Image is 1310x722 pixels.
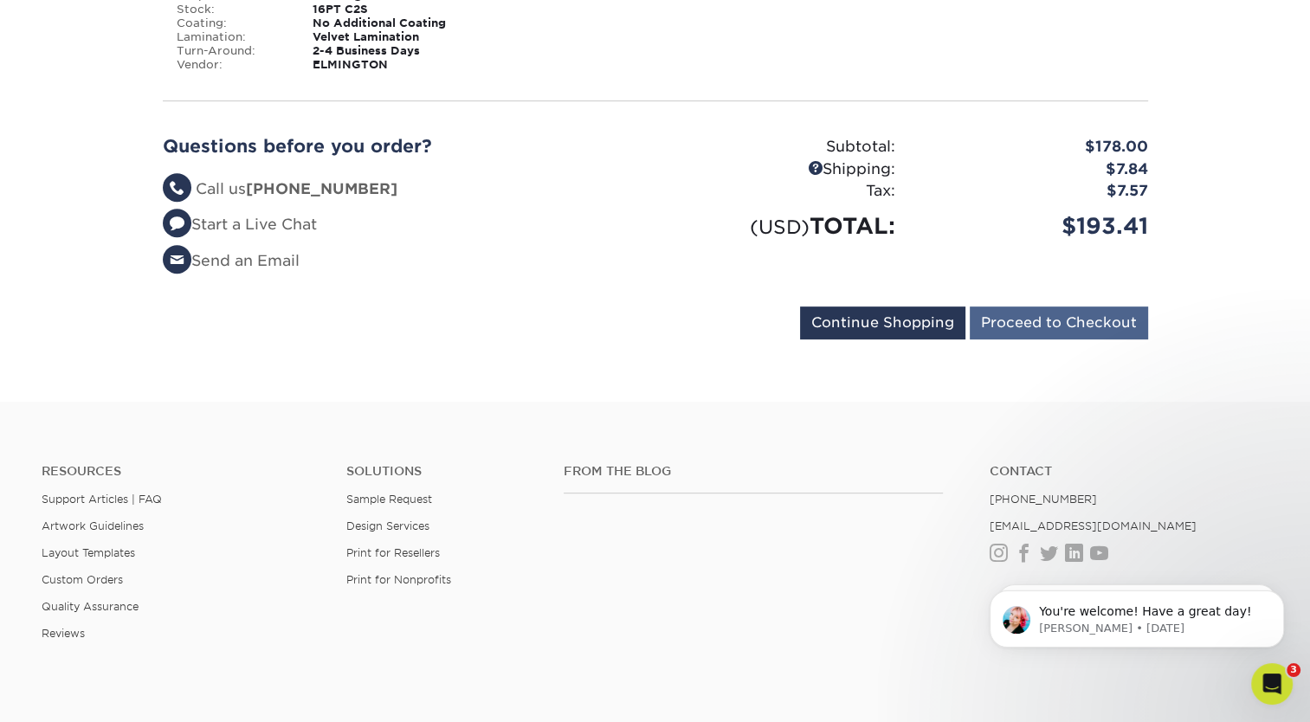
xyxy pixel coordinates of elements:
[42,493,162,506] a: Support Articles | FAQ
[246,180,397,197] strong: [PHONE_NUMBER]
[1251,663,1293,705] iframe: Intercom live chat
[42,464,320,479] h4: Resources
[163,178,642,201] li: Call us
[346,519,429,532] a: Design Services
[970,306,1148,339] input: Proceed to Checkout
[300,44,491,58] div: 2-4 Business Days
[164,16,300,30] div: Coating:
[163,136,642,157] h2: Questions before you order?
[346,464,538,479] h4: Solutions
[655,180,908,203] div: Tax:
[908,158,1161,181] div: $7.84
[346,573,451,586] a: Print for Nonprofits
[990,493,1097,506] a: [PHONE_NUMBER]
[346,546,440,559] a: Print for Resellers
[42,600,139,613] a: Quality Assurance
[655,136,908,158] div: Subtotal:
[1287,663,1300,677] span: 3
[164,30,300,44] div: Lamination:
[964,554,1310,675] iframe: Intercom notifications message
[300,58,491,72] div: ELMINGTON
[42,546,135,559] a: Layout Templates
[164,58,300,72] div: Vendor:
[42,573,123,586] a: Custom Orders
[750,216,810,238] small: (USD)
[908,210,1161,242] div: $193.41
[42,519,144,532] a: Artwork Guidelines
[163,252,300,269] a: Send an Email
[346,493,432,506] a: Sample Request
[300,16,491,30] div: No Additional Coating
[800,306,965,339] input: Continue Shopping
[164,44,300,58] div: Turn-Around:
[4,669,147,716] iframe: Google Customer Reviews
[42,627,85,640] a: Reviews
[164,3,300,16] div: Stock:
[300,30,491,44] div: Velvet Lamination
[300,3,491,16] div: 16PT C2S
[990,519,1197,532] a: [EMAIL_ADDRESS][DOMAIN_NAME]
[990,464,1268,479] a: Contact
[908,136,1161,158] div: $178.00
[163,216,317,233] a: Start a Live Chat
[655,210,908,242] div: TOTAL:
[655,158,908,181] div: Shipping:
[564,464,943,479] h4: From the Blog
[908,180,1161,203] div: $7.57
